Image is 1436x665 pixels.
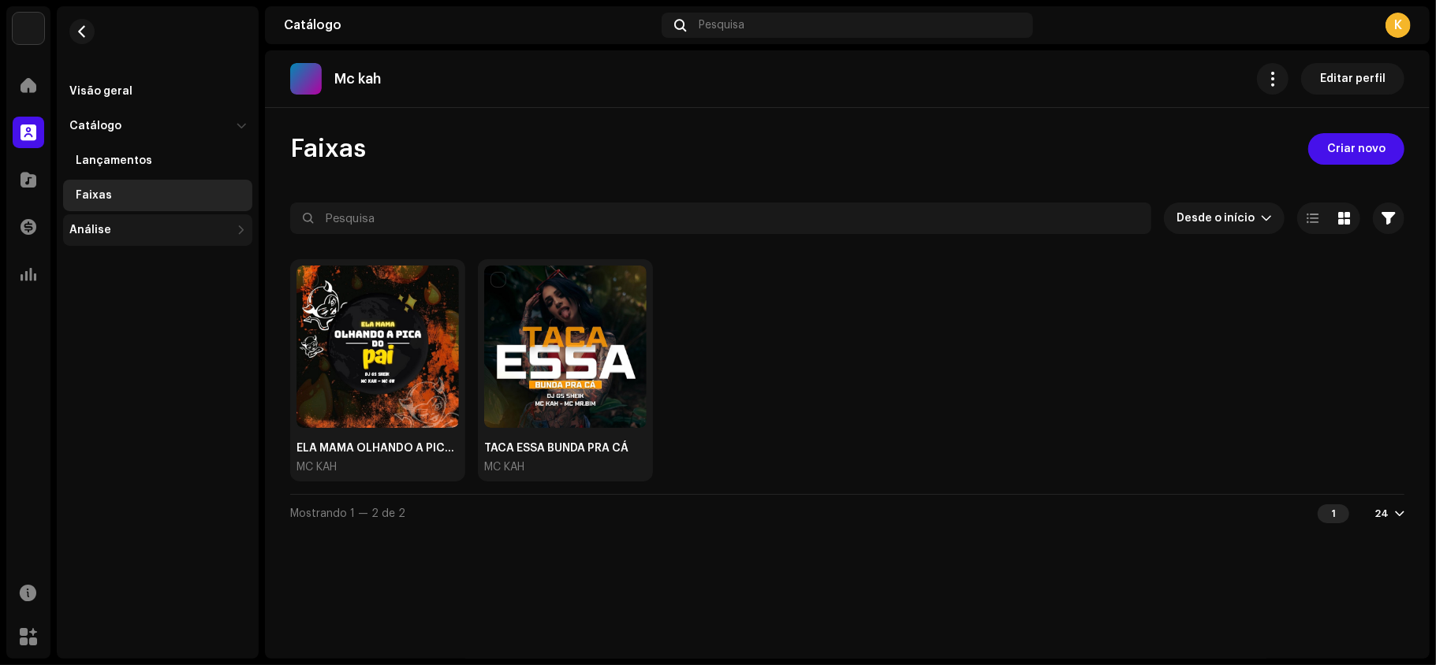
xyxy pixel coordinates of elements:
[69,85,132,98] div: Visão geral
[484,440,628,456] div: MC KAH
[1318,504,1349,523] div: 1
[1308,133,1404,165] button: Criar novo
[334,71,381,87] p: Mc kah
[1301,63,1404,95] button: Editar perfil
[1374,507,1389,520] div: 24
[1177,202,1261,234] span: Desde o início
[76,154,152,167] div: Lançamentos
[13,13,44,44] img: 71bf27a5-dd94-4d93-852c-61362381b7db
[63,180,252,211] re-m-nav-item: Faixas
[1386,13,1411,38] div: K
[63,145,252,176] re-m-nav-item: Lançamentos
[290,202,1151,234] input: Pesquisa
[1327,133,1386,165] span: Criar novo
[284,19,655,32] div: Catálogo
[69,120,121,132] div: Catálogo
[297,459,337,475] span: MC KAH
[76,189,112,202] div: Faixas
[1261,202,1272,234] div: dropdown trigger
[484,459,524,475] span: MC KAH
[63,110,252,211] re-m-nav-dropdown: Catálogo
[699,19,744,32] span: Pesquisa
[297,440,459,456] div: MC KAH
[69,224,111,236] div: Análise
[290,133,366,165] span: Faixas
[1320,63,1386,95] span: Editar perfil
[63,76,252,107] re-m-nav-item: Visão geral
[290,508,405,519] span: Mostrando 1 — 2 de 2
[63,214,252,246] re-m-nav-dropdown: Análise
